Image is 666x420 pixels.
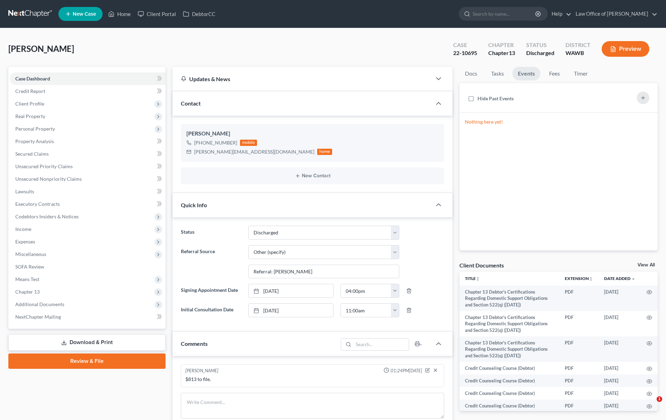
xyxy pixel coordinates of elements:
[15,213,79,219] span: Codebtors Insiders & Notices
[181,100,201,107] span: Contact
[602,41,649,57] button: Preview
[15,251,46,257] span: Miscellaneous
[249,265,399,278] input: Other Referral Source
[181,340,208,347] span: Comments
[15,276,39,282] span: Means Test
[10,135,166,148] a: Property Analysis
[186,173,439,179] button: New Contact
[15,301,64,307] span: Additional Documents
[599,374,641,387] td: [DATE]
[391,367,422,374] span: 01:24PM[DATE]
[459,387,559,399] td: Credit Counseling Course (Debtor)
[15,239,35,244] span: Expenses
[15,201,60,207] span: Executory Contracts
[10,311,166,323] a: NextChapter Mailing
[459,262,504,269] div: Client Documents
[559,374,599,387] td: PDF
[134,8,179,20] a: Client Portal
[10,72,166,85] a: Case Dashboard
[642,396,659,413] iframe: Intercom live chat
[194,139,237,146] div: [PHONE_NUMBER]
[73,11,96,17] span: New Case
[568,67,593,80] a: Timer
[526,41,554,49] div: Status
[459,362,559,374] td: Credit Counseling Course (Debtor)
[15,188,34,194] span: Lawsuits
[341,284,391,297] input: -- : --
[559,399,599,412] td: PDF
[459,113,658,131] p: Nothing here yet!
[599,286,641,311] td: [DATE]
[565,41,591,49] div: District
[317,149,332,155] div: home
[10,198,166,210] a: Executory Contracts
[15,113,45,119] span: Real Property
[185,367,218,374] div: [PERSON_NAME]
[354,339,409,350] input: Search...
[186,130,439,138] div: [PERSON_NAME]
[509,49,515,56] span: 13
[488,49,515,57] div: Chapter
[15,176,82,182] span: Unsecured Nonpriority Claims
[512,67,540,80] a: Events
[453,49,477,57] div: 22-10695
[15,138,54,144] span: Property Analysis
[631,277,635,281] i: expand_more
[15,101,44,107] span: Client Profile
[459,374,559,387] td: Credit Counseling Course (Debtor)
[15,289,40,295] span: Chapter 13
[453,41,477,49] div: Case
[473,7,536,20] input: Search by name...
[604,276,635,281] a: Date Added expand_more
[8,353,166,369] a: Review & File
[15,163,73,169] span: Unsecured Priority Claims
[599,336,641,362] td: [DATE]
[15,264,44,270] span: SOFA Review
[559,387,599,399] td: PDF
[177,226,245,240] label: Status
[478,95,514,101] span: Hide Past Events
[10,260,166,273] a: SOFA Review
[179,8,219,20] a: DebtorCC
[599,362,641,374] td: [DATE]
[459,336,559,362] td: Chapter 13 Debtor's Certifications Regarding Domestic Support Obligations and Section 522(q) ([DA...
[15,226,31,232] span: Income
[15,88,45,94] span: Credit Report
[459,399,559,412] td: Credit Counseling Course (Debtor)
[459,311,559,336] td: Chapter 13 Debtor's Certifications Regarding Domestic Support Obligations and Section 522(q) ([DA...
[105,8,134,20] a: Home
[459,286,559,311] td: Chapter 13 Debtor's Certifications Regarding Domestic Support Obligations and Section 522(q) ([DA...
[177,303,245,317] label: Initial Consultation Date
[559,362,599,374] td: PDF
[543,67,565,80] a: Fees
[559,311,599,336] td: PDF
[10,185,166,198] a: Lawsuits
[240,140,257,146] div: mobile
[526,49,554,57] div: Discharged
[565,276,593,281] a: Extensionunfold_more
[15,126,55,132] span: Personal Property
[10,148,166,160] a: Secured Claims
[565,49,591,57] div: WAWB
[10,85,166,98] a: Credit Report
[249,304,333,317] a: [DATE]
[10,173,166,185] a: Unsecured Nonpriority Claims
[589,277,593,281] i: unfold_more
[486,67,509,80] a: Tasks
[572,8,657,20] a: Law Office of [PERSON_NAME]
[599,399,641,412] td: [DATE]
[559,336,599,362] td: PDF
[10,160,166,173] a: Unsecured Priority Claims
[181,75,424,83] div: Updates & News
[657,396,662,402] span: 1
[465,276,480,281] a: Titleunfold_more
[559,286,599,311] td: PDF
[249,284,333,297] a: [DATE]
[185,376,440,383] div: $813 to file.
[15,314,61,320] span: NextChapter Mailing
[476,277,480,281] i: unfold_more
[459,67,483,80] a: Docs
[15,76,50,81] span: Case Dashboard
[341,304,391,317] input: -- : --
[15,151,49,157] span: Secured Claims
